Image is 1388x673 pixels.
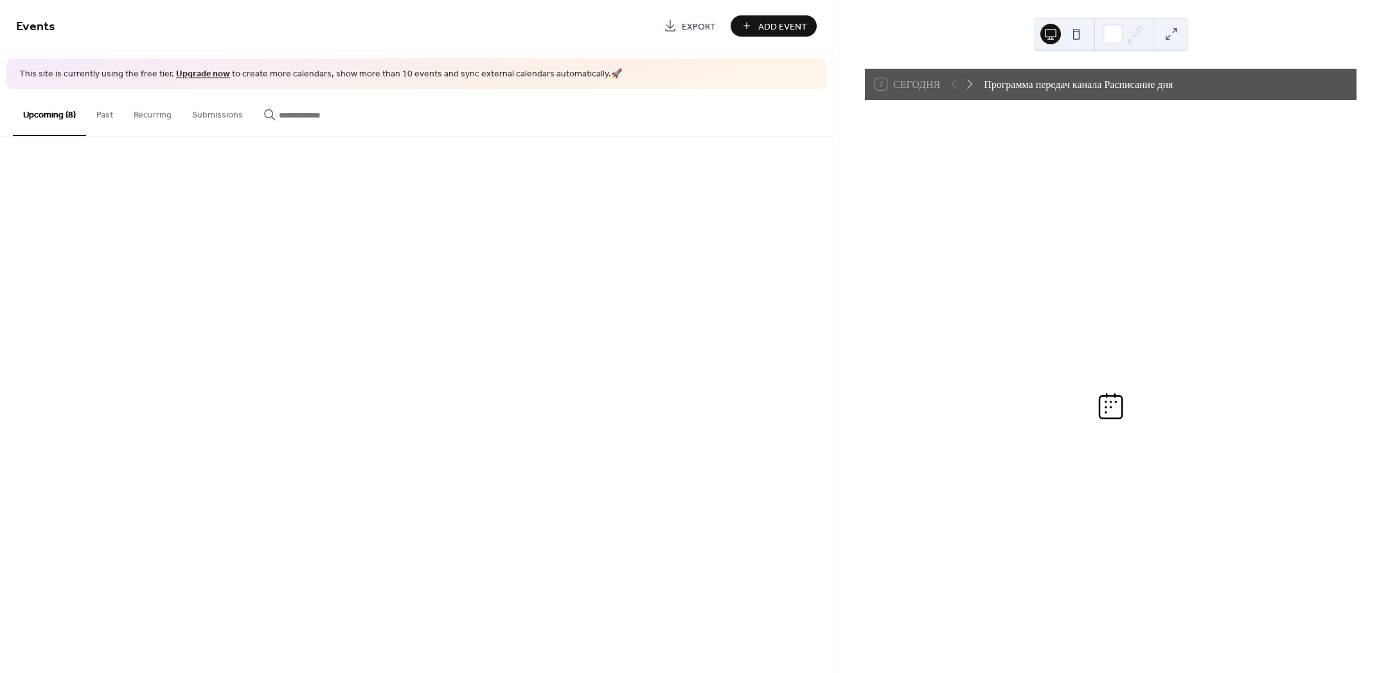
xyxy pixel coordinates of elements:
[758,20,807,33] span: Add Event
[123,89,182,135] button: Recurring
[13,89,86,136] button: Upcoming (8)
[16,14,55,39] span: Events
[984,76,1173,92] div: Программа передач канала Расписание дня
[86,89,123,135] button: Past
[654,15,725,37] a: Export
[682,20,716,33] span: Export
[731,15,817,37] button: Add Event
[182,89,253,135] button: Submissions
[19,68,622,81] span: This site is currently using the free tier. to create more calendars, show more than 10 events an...
[176,66,230,83] a: Upgrade now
